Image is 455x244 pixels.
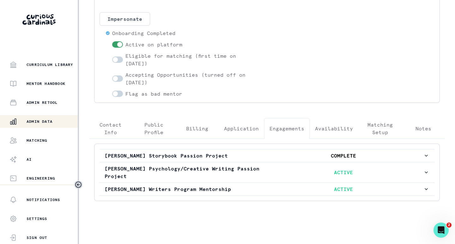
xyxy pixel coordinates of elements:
p: Notifications [27,197,60,202]
p: Billing [186,125,208,132]
p: COMPLETE [264,152,423,159]
p: Contact Info [94,121,127,136]
button: Impersonate [100,12,150,26]
p: Settings [27,216,47,221]
iframe: Intercom live chat [434,223,449,238]
p: Admin Data [27,119,52,124]
p: Application [224,125,259,132]
p: Sign Out [27,235,47,240]
p: Engagements [270,125,304,132]
p: Matching Setup [364,121,396,136]
button: [PERSON_NAME] Storybook Passion ProjectCOMPLETE [100,149,434,162]
p: Active on platform [125,41,182,48]
p: Curriculum Library [27,62,73,67]
button: [PERSON_NAME] Psychology/Creative Writing Passion ProjectACTIVE [100,162,434,182]
p: Availability [315,125,353,132]
p: Matching [27,138,47,143]
p: Engineering [27,176,55,181]
p: ACTIVE [264,185,423,193]
p: Admin Retool [27,100,58,105]
p: Notes [416,125,431,132]
p: [PERSON_NAME] Psychology/Creative Writing Passion Project [105,165,264,180]
p: Public Profile [138,121,170,136]
p: Accepting Opportunities (turned off on [DATE]) [125,71,261,86]
p: Flag as bad mentor [125,90,182,98]
p: [PERSON_NAME] Storybook Passion Project [105,152,264,159]
p: AI [27,157,32,162]
p: Mentor Handbook [27,81,65,86]
p: Eligible for matching (first time on [DATE]) [125,52,261,67]
p: [PERSON_NAME] Writers Program Mentorship [105,185,264,193]
button: Toggle sidebar [74,181,82,189]
span: 2 [446,223,452,228]
button: [PERSON_NAME] Writers Program MentorshipACTIVE [100,183,434,195]
img: Curious Cardinals Logo [22,14,56,25]
p: Onboarding Completed [112,29,175,37]
p: ACTIVE [264,169,423,176]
